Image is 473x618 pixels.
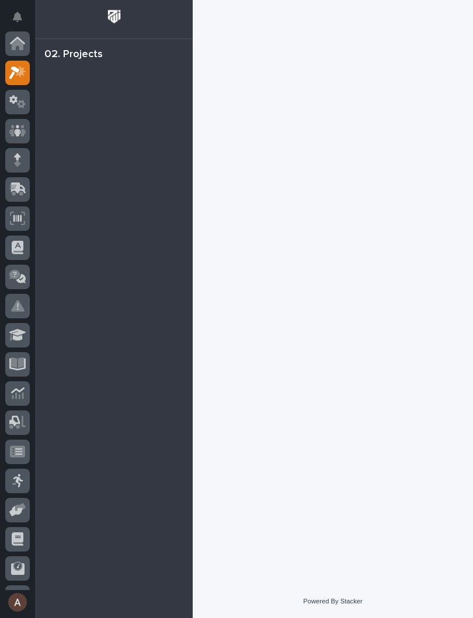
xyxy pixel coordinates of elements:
button: Notifications [5,5,30,29]
div: Notifications [15,12,30,30]
a: Powered By Stacker [303,598,362,605]
div: 02. Projects [44,48,103,61]
img: Workspace Logo [103,6,125,27]
button: users-avatar [5,590,30,615]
